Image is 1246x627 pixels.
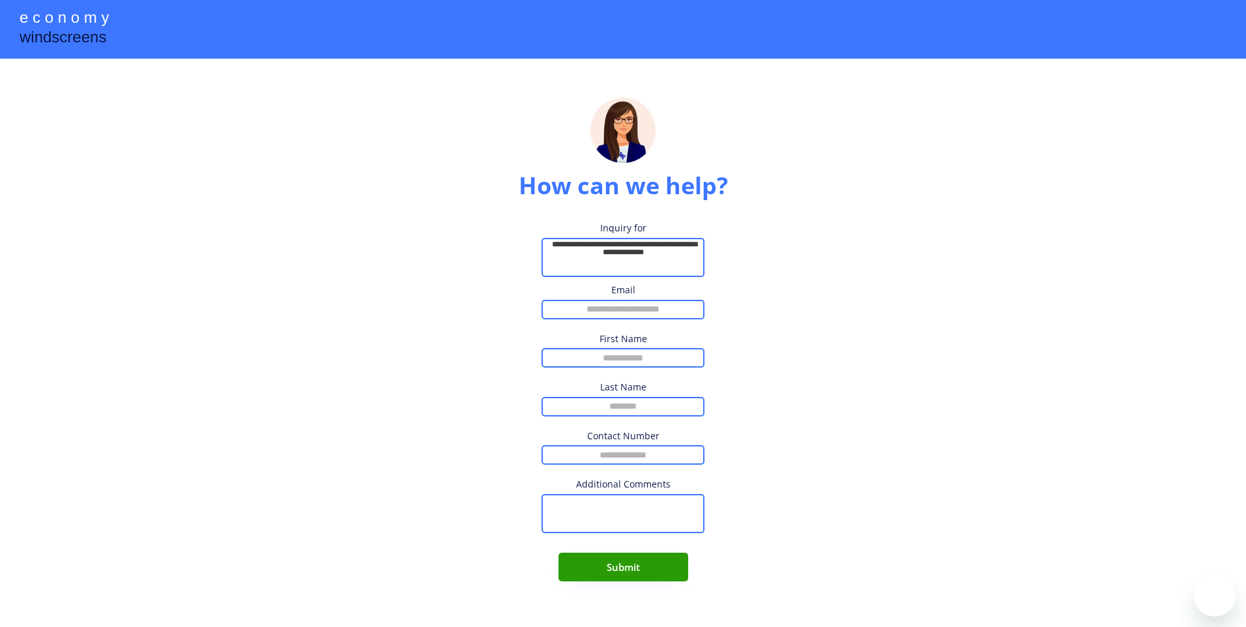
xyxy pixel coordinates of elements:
div: Email [558,284,688,297]
img: madeline.png [590,98,656,163]
button: Submit [558,553,688,581]
div: Contact Number [558,430,688,443]
div: How can we help? [519,169,728,202]
iframe: Button to launch messaging window [1194,575,1236,617]
div: First Name [558,332,688,345]
div: Last Name [558,381,688,394]
div: windscreens [20,26,106,51]
div: Inquiry for [558,222,688,235]
div: Additional Comments [558,478,688,491]
div: e c o n o m y [20,7,109,31]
